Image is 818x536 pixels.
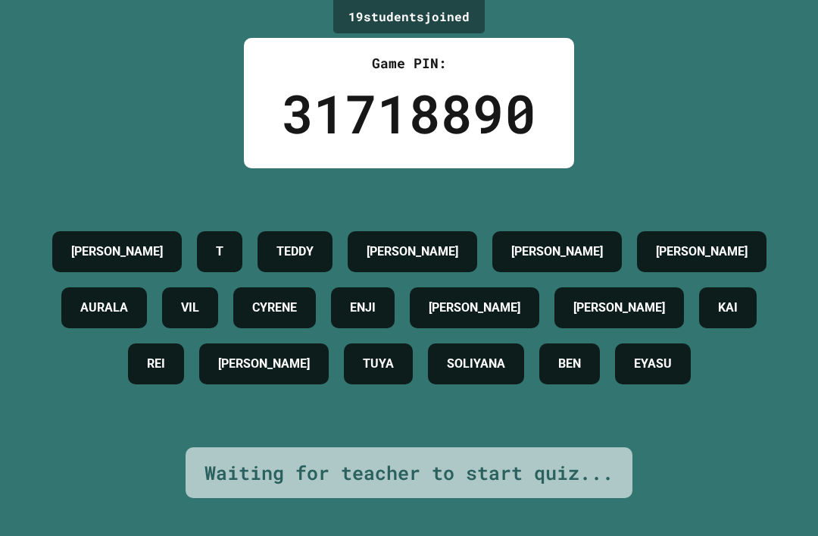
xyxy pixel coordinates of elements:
[511,243,603,261] h4: [PERSON_NAME]
[367,243,458,261] h4: [PERSON_NAME]
[573,299,665,317] h4: [PERSON_NAME]
[634,355,672,373] h4: EYASU
[558,355,581,373] h4: BEN
[71,243,163,261] h4: [PERSON_NAME]
[282,53,536,74] div: Game PIN:
[147,355,165,373] h4: REI
[656,243,748,261] h4: [PERSON_NAME]
[363,355,394,373] h4: TUYA
[252,299,297,317] h4: CYRENE
[204,459,613,487] div: Waiting for teacher to start quiz...
[181,299,199,317] h4: VIL
[282,74,536,153] div: 31718890
[276,243,314,261] h4: TEDDY
[218,355,310,373] h4: [PERSON_NAME]
[429,299,520,317] h4: [PERSON_NAME]
[216,243,223,261] h4: ㅤTㅤ
[350,299,376,317] h4: ENJI
[447,355,505,373] h4: SOLIYANA
[718,299,738,317] h4: KAI
[80,299,128,317] h4: AURALA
